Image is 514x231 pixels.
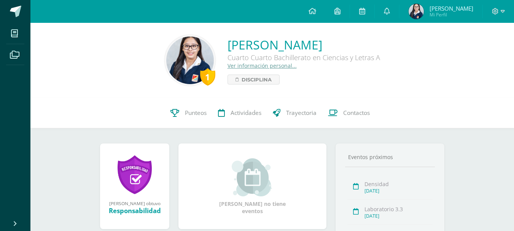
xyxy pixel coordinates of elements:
a: [PERSON_NAME] [228,37,380,53]
img: event_small.png [232,158,273,196]
a: Disciplina [228,75,280,84]
span: [PERSON_NAME] [430,5,473,12]
a: Punteos [165,98,212,128]
span: Contactos [343,109,370,117]
a: Actividades [212,98,267,128]
div: Cuarto Cuarto Bachillerato en Ciencias y Letras A [228,53,380,62]
span: Mi Perfil [430,11,473,18]
div: 1 [200,68,215,86]
div: Densidad [364,180,433,188]
div: [PERSON_NAME] obtuvo [108,200,162,206]
div: Responsabilidad [108,206,162,215]
span: Disciplina [242,75,272,84]
span: Trayectoria [286,109,317,117]
a: Ver información personal... [228,62,297,69]
span: Punteos [185,109,207,117]
div: Eventos próximos [345,153,435,161]
div: [PERSON_NAME] no tiene eventos [215,158,291,215]
img: 61ebccfed4365a39ac15991a5834f6ce.png [166,37,214,84]
img: c908bf728ceebb8ce0c1cc550b182be8.png [409,4,424,19]
span: Actividades [231,109,261,117]
div: [DATE] [364,213,433,219]
a: Contactos [322,98,376,128]
div: [DATE] [364,188,433,194]
a: Trayectoria [267,98,322,128]
div: Laboratorio 3.3 [364,206,433,213]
